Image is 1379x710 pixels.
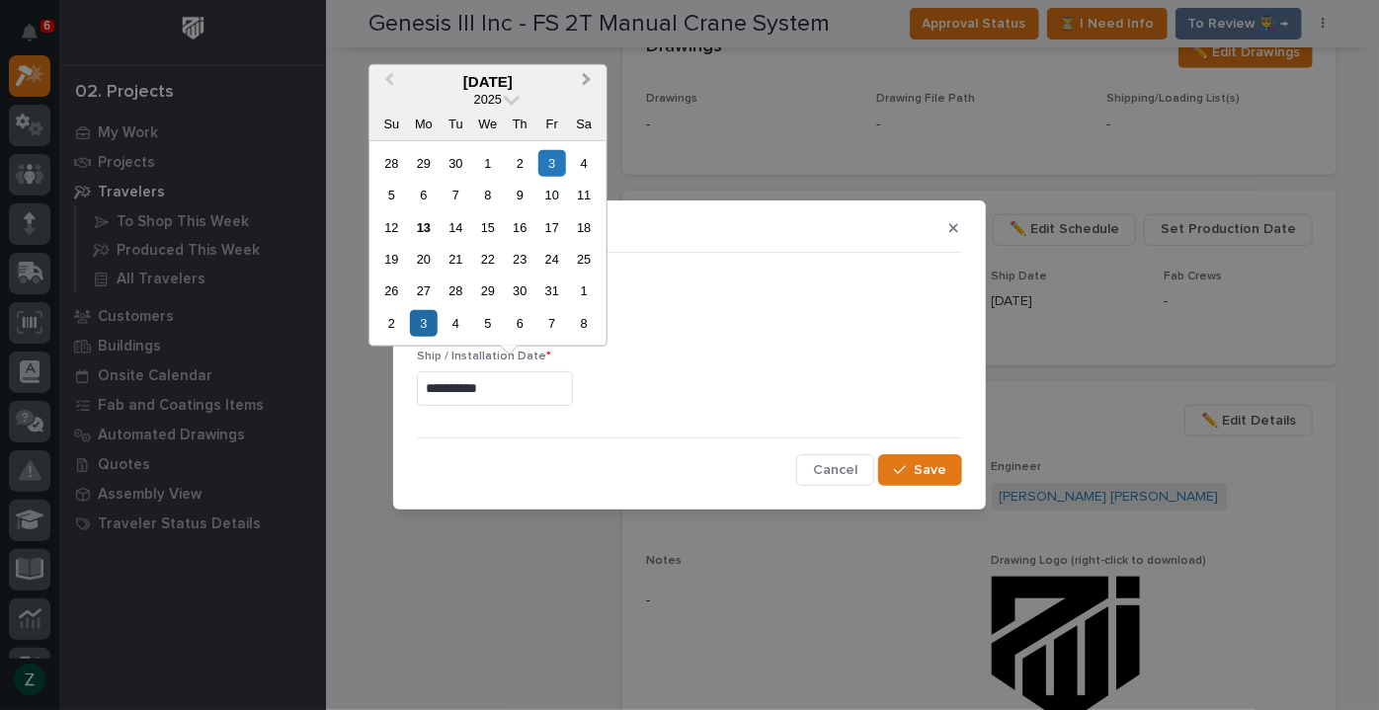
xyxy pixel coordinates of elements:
div: Fr [538,110,565,136]
div: Mo [410,110,437,136]
div: Choose Sunday, September 28th, 2025 [378,149,405,176]
div: Choose Friday, October 3rd, 2025 [538,149,565,176]
span: Save [914,461,946,479]
span: Cancel [813,461,857,479]
div: Choose Thursday, October 2nd, 2025 [507,149,533,176]
button: Next Month [573,66,605,98]
div: Choose Friday, October 17th, 2025 [538,213,565,240]
div: Choose Thursday, October 30th, 2025 [507,277,533,304]
div: Choose Wednesday, October 15th, 2025 [474,213,501,240]
div: Choose Friday, October 31st, 2025 [538,277,565,304]
div: Choose Thursday, October 16th, 2025 [507,213,533,240]
div: Choose Saturday, November 8th, 2025 [571,310,598,337]
div: Choose Monday, October 20th, 2025 [410,246,437,273]
div: Choose Friday, October 10th, 2025 [538,182,565,208]
div: Choose Monday, October 27th, 2025 [410,277,437,304]
div: Choose Friday, October 24th, 2025 [538,246,565,273]
div: Choose Monday, September 29th, 2025 [410,149,437,176]
div: Choose Sunday, October 12th, 2025 [378,213,405,240]
div: Choose Tuesday, November 4th, 2025 [443,310,469,337]
div: Sa [571,110,598,136]
div: Choose Thursday, October 9th, 2025 [507,182,533,208]
div: Choose Wednesday, November 5th, 2025 [474,310,501,337]
div: Choose Monday, October 6th, 2025 [410,182,437,208]
div: Choose Saturday, November 1st, 2025 [571,277,598,304]
div: Su [378,110,405,136]
div: Choose Tuesday, October 14th, 2025 [443,213,469,240]
div: Choose Saturday, October 4th, 2025 [571,149,598,176]
div: Choose Wednesday, October 22nd, 2025 [474,246,501,273]
div: Choose Wednesday, October 8th, 2025 [474,182,501,208]
div: Choose Tuesday, October 21st, 2025 [443,246,469,273]
div: Choose Tuesday, October 28th, 2025 [443,277,469,304]
div: [DATE] [369,72,607,90]
div: Tu [443,110,469,136]
div: Th [507,110,533,136]
button: Save [878,454,962,486]
div: Choose Sunday, October 5th, 2025 [378,182,405,208]
span: Ship / Installation Date [417,351,551,362]
button: Previous Month [371,66,403,98]
div: month 2025-10 [375,147,600,340]
button: Cancel [796,454,874,486]
div: Choose Tuesday, October 7th, 2025 [443,182,469,208]
div: Choose Wednesday, October 1st, 2025 [474,149,501,176]
span: 2025 [474,91,502,106]
div: Choose Sunday, October 19th, 2025 [378,246,405,273]
div: Choose Thursday, October 23rd, 2025 [507,246,533,273]
div: We [474,110,501,136]
div: Choose Saturday, October 18th, 2025 [571,213,598,240]
div: Choose Wednesday, October 29th, 2025 [474,277,501,304]
div: Choose Friday, November 7th, 2025 [538,310,565,337]
div: Choose Sunday, October 26th, 2025 [378,277,405,304]
div: Choose Saturday, October 11th, 2025 [571,182,598,208]
div: Choose Thursday, November 6th, 2025 [507,310,533,337]
div: Choose Monday, October 13th, 2025 [410,213,437,240]
div: Choose Sunday, November 2nd, 2025 [378,310,405,337]
div: Choose Monday, November 3rd, 2025 [410,310,437,337]
div: Choose Saturday, October 25th, 2025 [571,246,598,273]
div: Choose Tuesday, September 30th, 2025 [443,149,469,176]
